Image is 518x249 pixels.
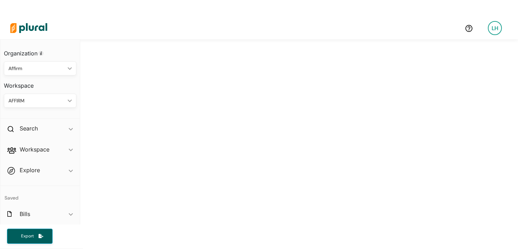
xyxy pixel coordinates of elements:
h2: Explore [20,166,40,174]
h3: Workspace [4,75,76,91]
span: Export [16,233,39,239]
img: Logo for Plural [4,16,53,40]
div: LH [488,21,502,35]
div: Affirm [8,65,65,72]
h2: Workspace [20,146,49,153]
div: AFFIRM [8,97,65,105]
iframe: Intercom live chat [494,225,511,242]
h4: Saved [0,186,80,203]
button: Export [7,229,53,244]
h2: Search [20,124,38,132]
div: Tooltip anchor [38,50,44,56]
a: LH [482,18,507,38]
h2: Bills [20,210,30,218]
h3: Organization [4,43,76,59]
